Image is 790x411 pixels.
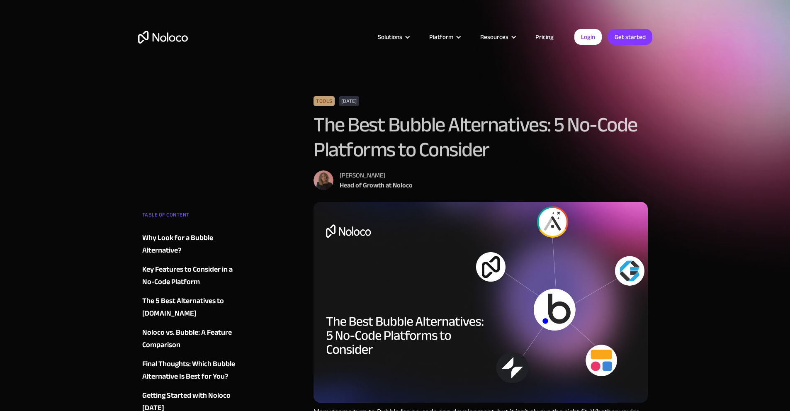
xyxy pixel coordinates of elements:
[367,32,419,42] div: Solutions
[142,232,243,257] a: Why Look for a Bubble Alternative?
[142,358,243,383] a: Final Thoughts: Which Bubble Alternative Is Best for You?
[419,32,470,42] div: Platform
[138,31,188,44] a: home
[480,32,508,42] div: Resources
[142,326,243,351] a: Noloco vs. Bubble: A Feature Comparison
[314,112,648,162] h1: The Best Bubble Alternatives: 5 No-Code Platforms to Consider
[340,180,413,190] div: Head of Growth at Noloco
[429,32,453,42] div: Platform
[378,32,402,42] div: Solutions
[470,32,525,42] div: Resources
[608,29,652,45] a: Get started
[340,170,413,180] div: [PERSON_NAME]
[525,32,564,42] a: Pricing
[142,263,243,288] a: Key Features to Consider in a No-Code Platform
[314,96,335,106] div: Tools
[339,96,359,106] div: [DATE]
[142,295,243,320] a: The 5 Best Alternatives to [DOMAIN_NAME]
[574,29,602,45] a: Login
[142,209,243,225] div: TABLE OF CONTENT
